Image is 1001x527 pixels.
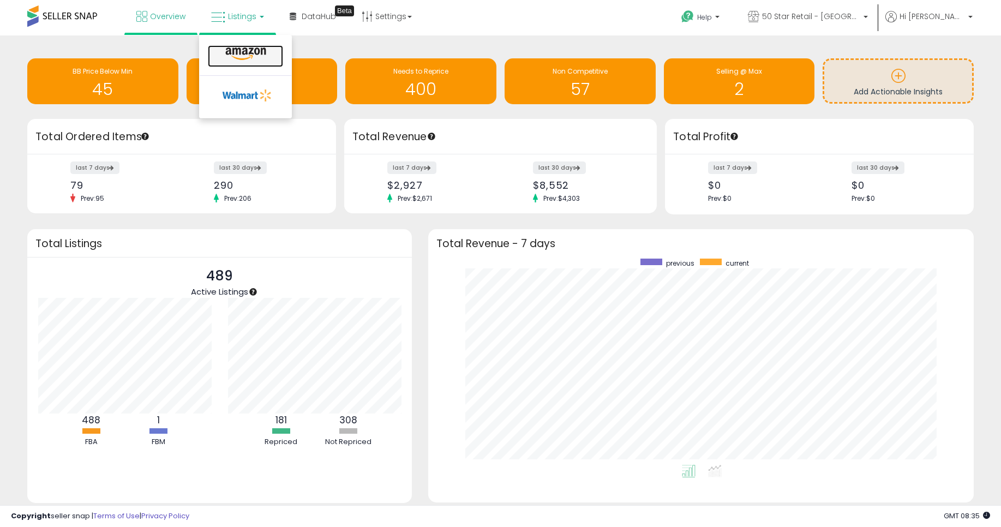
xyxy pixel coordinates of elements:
a: Help [673,2,730,35]
span: Hi [PERSON_NAME] [900,11,965,22]
label: last 7 days [387,161,436,174]
i: Get Help [681,10,694,23]
b: 1 [157,414,160,427]
h1: 400 [351,80,491,98]
div: 79 [70,179,173,191]
span: Add Actionable Insights [854,86,943,97]
h3: Total Revenue - 7 days [436,239,966,248]
div: $2,927 [387,179,492,191]
a: Inventory Age 51 [187,58,338,104]
span: Prev: 95 [75,194,110,203]
div: Repriced [248,437,314,447]
span: Overview [150,11,185,22]
label: last 7 days [708,161,757,174]
div: $8,552 [533,179,638,191]
h1: 2 [669,80,810,98]
b: 488 [82,414,100,427]
div: seller snap | | [11,511,189,522]
span: Prev: $0 [708,194,732,203]
a: Privacy Policy [141,511,189,521]
label: last 30 days [852,161,904,174]
span: DataHub [302,11,336,22]
a: Add Actionable Insights [824,60,972,102]
div: Tooltip anchor [248,287,258,297]
span: previous [666,259,694,268]
div: Tooltip anchor [140,131,150,141]
span: Needs to Reprice [393,67,448,76]
div: Not Repriced [315,437,381,447]
h3: Total Revenue [352,129,649,145]
div: FBM [125,437,191,447]
h1: 45 [33,80,173,98]
span: Prev: 206 [219,194,257,203]
b: 308 [339,414,357,427]
span: Active Listings [191,286,248,297]
span: 50 Star Retail - [GEOGRAPHIC_DATA] [762,11,860,22]
b: 181 [275,414,287,427]
label: last 7 days [70,161,119,174]
span: current [726,259,749,268]
div: Tooltip anchor [427,131,436,141]
div: $0 [708,179,811,191]
strong: Copyright [11,511,51,521]
div: 290 [214,179,317,191]
div: Tooltip anchor [729,131,739,141]
a: Non Competitive 57 [505,58,656,104]
p: 489 [191,266,248,286]
span: BB Price Below Min [73,67,133,76]
span: Listings [228,11,256,22]
span: Selling @ Max [716,67,762,76]
div: FBA [58,437,124,447]
h1: 51 [192,80,332,98]
h1: 57 [510,80,650,98]
a: Needs to Reprice 400 [345,58,496,104]
span: 2025-10-10 08:35 GMT [944,511,990,521]
span: Non Competitive [553,67,608,76]
h3: Total Ordered Items [35,129,328,145]
div: $0 [852,179,955,191]
a: Selling @ Max 2 [664,58,815,104]
span: Prev: $4,303 [538,194,585,203]
a: Hi [PERSON_NAME] [885,11,973,35]
label: last 30 days [214,161,267,174]
label: last 30 days [533,161,586,174]
a: Terms of Use [93,511,140,521]
span: Prev: $0 [852,194,875,203]
h3: Total Profit [673,129,966,145]
span: Prev: $2,671 [392,194,437,203]
span: Help [697,13,712,22]
div: Tooltip anchor [335,5,354,16]
h3: Total Listings [35,239,404,248]
a: BB Price Below Min 45 [27,58,178,104]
